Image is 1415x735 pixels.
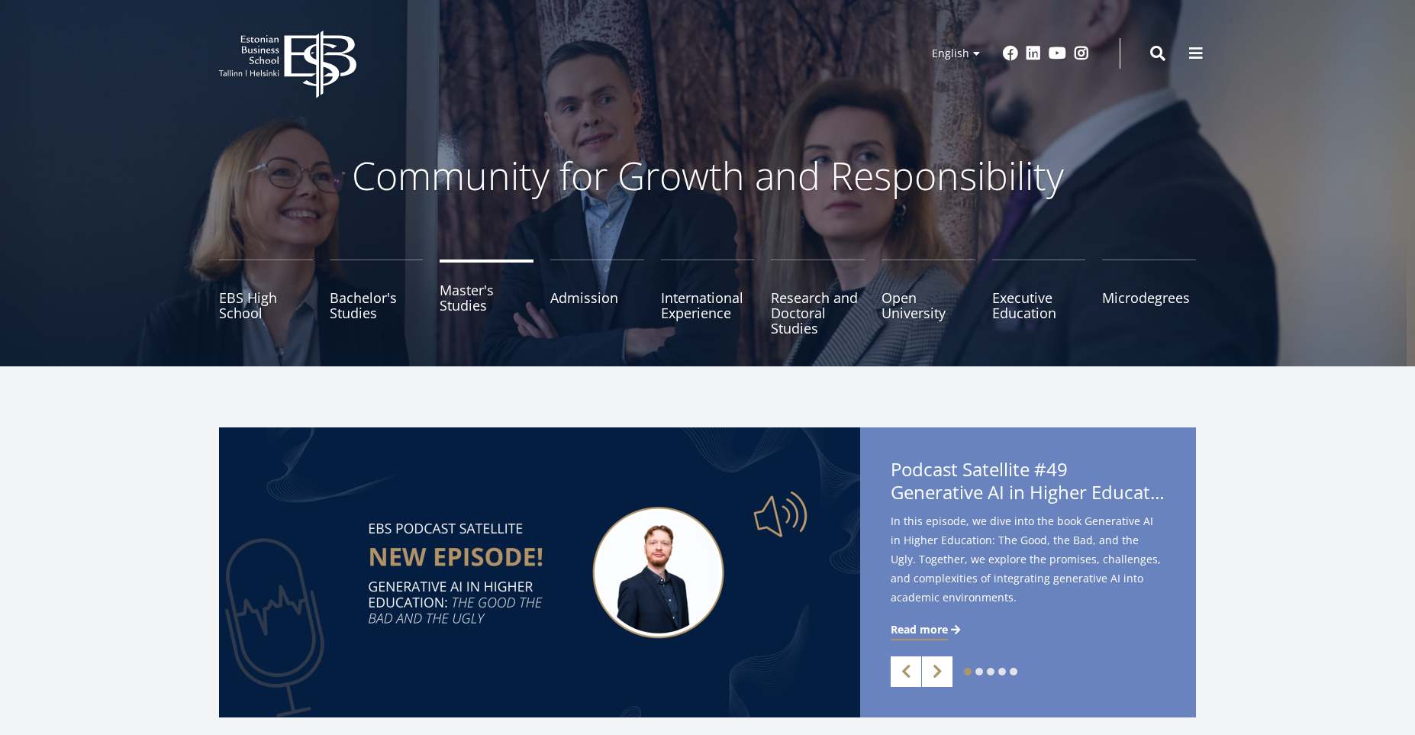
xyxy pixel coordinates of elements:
a: Research and Doctoral Studies [771,260,865,336]
a: Master's Studies [440,260,533,336]
a: Instagram [1074,46,1089,61]
a: Admission [550,260,644,336]
a: Facebook [1003,46,1018,61]
p: Community for Growth and Responsibility [303,153,1112,198]
a: 1 [964,668,972,675]
span: Podcast Satellite #49 [891,458,1165,508]
span: Read more [891,622,948,637]
a: Executive Education [992,260,1086,336]
a: 2 [975,668,983,675]
a: Read more [891,622,963,637]
a: Previous [891,656,921,687]
img: Satellite #49 [219,427,860,717]
a: Youtube [1049,46,1066,61]
a: Open University [882,260,975,336]
span: Generative AI in Higher Education: The Good, the Bad, and the Ugly [891,481,1165,504]
a: EBS High School [219,260,313,336]
a: 3 [987,668,994,675]
a: Bachelor's Studies [330,260,424,336]
a: International Experience [661,260,755,336]
span: In this episode, we dive into the book Generative AI in Higher Education: The Good, the Bad, and ... [891,511,1165,607]
a: 5 [1010,668,1017,675]
a: Microdegrees [1102,260,1196,336]
a: Next [922,656,952,687]
a: 4 [998,668,1006,675]
a: Linkedin [1026,46,1041,61]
